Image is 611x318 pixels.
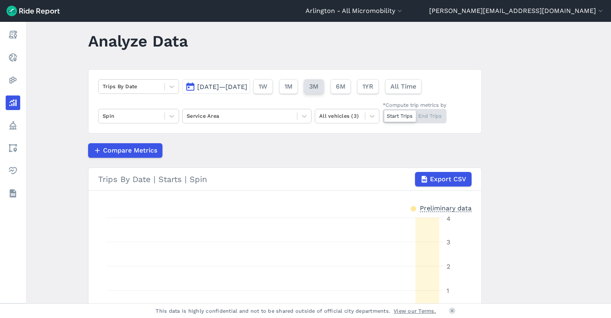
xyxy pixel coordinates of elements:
img: Ride Report [6,6,60,16]
button: 1M [279,79,298,94]
div: Preliminary data [420,204,472,212]
a: Realtime [6,50,20,65]
div: Trips By Date | Starts | Spin [98,172,472,187]
tspan: 2 [447,263,450,270]
button: [PERSON_NAME][EMAIL_ADDRESS][DOMAIN_NAME] [429,6,605,16]
a: View our Terms. [394,307,436,315]
button: [DATE]—[DATE] [182,79,250,94]
button: 3M [304,79,324,94]
h1: Analyze Data [88,30,188,52]
span: All Time [390,82,416,91]
span: 1YR [362,82,373,91]
span: 6M [336,82,346,91]
button: 1YR [357,79,379,94]
span: 1M [284,82,293,91]
a: Policy [6,118,20,133]
button: Compare Metrics [88,143,162,158]
tspan: 1 [447,287,449,295]
span: Export CSV [430,174,466,184]
a: Areas [6,141,20,155]
a: Analyze [6,95,20,110]
tspan: 4 [447,215,451,223]
span: [DATE]—[DATE] [197,83,247,91]
button: Arlington - All Micromobility [305,6,404,16]
span: 3M [309,82,318,91]
button: 1W [253,79,273,94]
a: Health [6,163,20,178]
a: Datasets [6,186,20,201]
button: All Time [385,79,421,94]
span: Compare Metrics [103,146,157,155]
div: *Compute trip metrics by [383,101,447,109]
tspan: 3 [447,238,450,246]
span: 1W [259,82,268,91]
button: 6M [331,79,351,94]
button: Export CSV [415,172,472,187]
a: Heatmaps [6,73,20,87]
a: Report [6,28,20,42]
